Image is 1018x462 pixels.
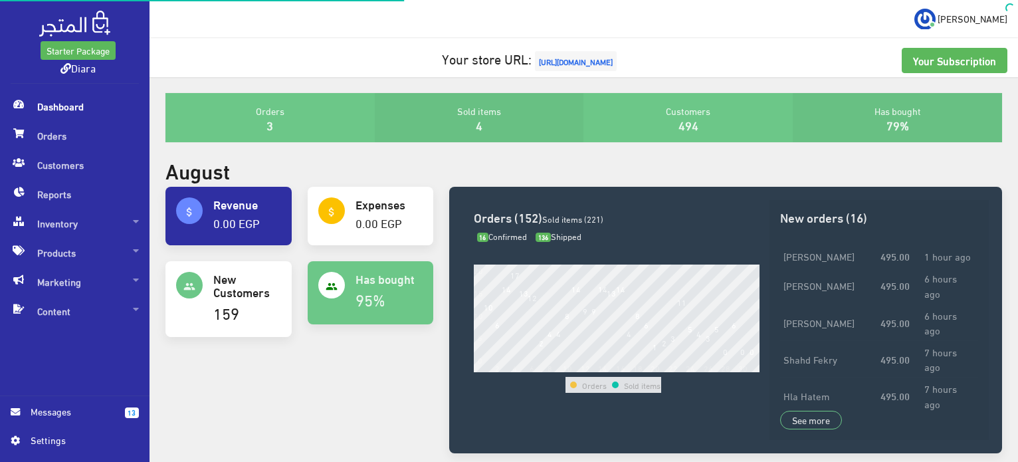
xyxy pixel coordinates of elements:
[563,363,572,372] div: 10
[442,46,620,70] a: Your store URL:[URL][DOMAIN_NAME]
[780,211,978,223] h3: New orders (16)
[914,9,936,30] img: ...
[780,341,876,378] td: Shahd Fekry
[165,93,375,142] div: Orders
[780,304,876,340] td: [PERSON_NAME]
[213,298,239,326] a: 159
[11,209,139,238] span: Inventory
[476,114,482,136] a: 4
[375,93,584,142] div: Sold items
[11,179,139,209] span: Reports
[183,281,195,292] i: people
[793,93,1002,142] div: Has bought
[633,363,643,372] div: 18
[780,245,876,267] td: [PERSON_NAME]
[914,8,1007,29] a: ... [PERSON_NAME]
[41,41,116,60] a: Starter Package
[11,121,139,150] span: Orders
[921,304,978,340] td: 6 hours ago
[921,245,978,267] td: 1 hour ago
[623,377,661,393] td: Sold items
[60,58,96,77] a: Diara
[886,114,909,136] a: 79%
[668,363,678,372] div: 22
[165,158,230,181] h2: August
[530,363,534,372] div: 6
[536,228,581,244] span: Shipped
[213,211,260,233] a: 0.00 EGP
[356,285,385,313] a: 95%
[921,378,978,414] td: 7 hours ago
[902,48,1007,73] a: Your Subscription
[704,363,713,372] div: 26
[477,233,489,243] span: 16
[31,404,114,419] span: Messages
[542,211,603,227] span: Sold items (221)
[266,114,273,136] a: 3
[678,114,698,136] a: 494
[474,211,760,223] h3: Orders (152)
[11,433,139,454] a: Settings
[880,315,910,330] strong: 495.00
[780,378,876,414] td: Hla Hatem
[125,407,139,418] span: 13
[880,249,910,263] strong: 495.00
[11,150,139,179] span: Customers
[536,233,551,243] span: 136
[780,267,876,304] td: [PERSON_NAME]
[213,272,281,298] h4: New Customers
[495,363,500,372] div: 2
[477,228,528,244] span: Confirmed
[356,272,423,285] h4: Has bought
[183,206,195,218] i: attach_money
[880,278,910,292] strong: 495.00
[938,10,1007,27] span: [PERSON_NAME]
[921,341,978,378] td: 7 hours ago
[598,363,607,372] div: 14
[581,363,590,372] div: 12
[880,388,910,403] strong: 495.00
[535,51,617,71] span: [URL][DOMAIN_NAME]
[721,363,730,372] div: 28
[512,363,517,372] div: 4
[616,363,625,372] div: 16
[583,93,793,142] div: Customers
[39,11,110,37] img: .
[11,267,139,296] span: Marketing
[31,433,128,447] span: Settings
[326,206,338,218] i: attach_money
[921,267,978,304] td: 6 hours ago
[213,197,281,211] h4: Revenue
[686,363,695,372] div: 24
[548,363,552,372] div: 8
[11,92,139,121] span: Dashboard
[581,377,607,393] td: Orders
[326,281,338,292] i: people
[11,404,139,433] a: 13 Messages
[880,352,910,366] strong: 495.00
[651,363,660,372] div: 20
[356,211,402,233] a: 0.00 EGP
[780,411,842,429] a: See more
[356,197,423,211] h4: Expenses
[11,296,139,326] span: Content
[738,363,748,372] div: 30
[11,238,139,267] span: Products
